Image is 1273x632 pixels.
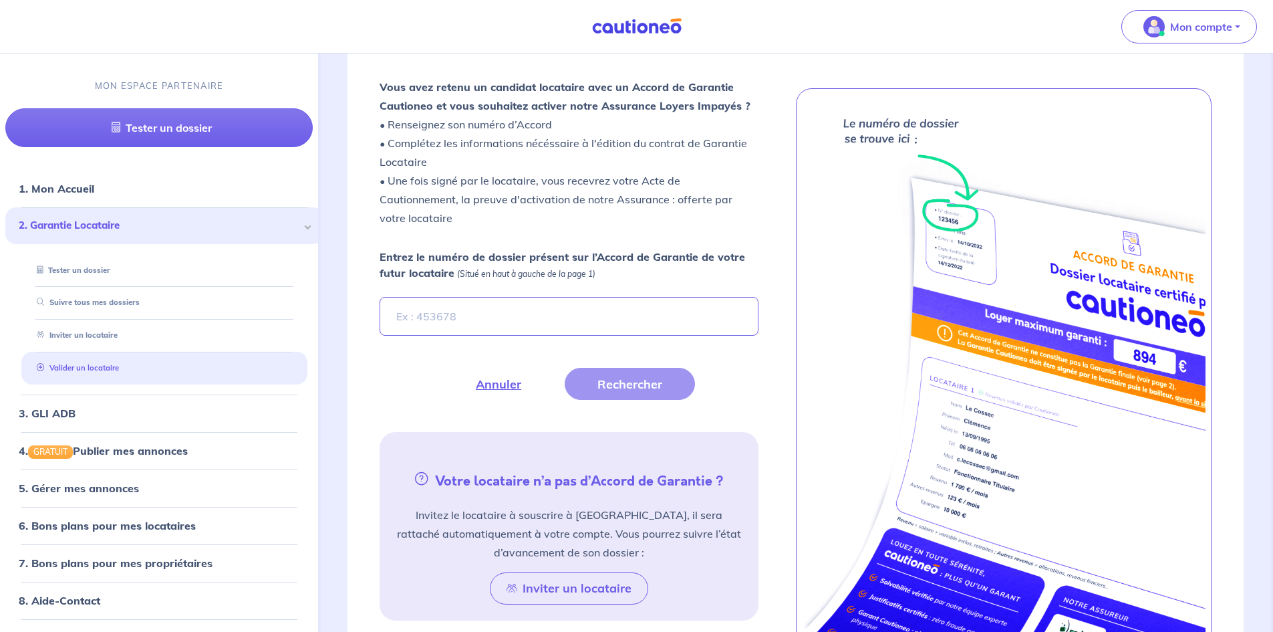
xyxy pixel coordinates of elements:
[587,18,687,35] img: Cautioneo
[380,80,750,112] strong: Vous avez retenu un candidat locataire avec un Accord de Garantie Cautioneo et vous souhaitez act...
[19,482,139,495] a: 5. Gérer mes annonces
[21,357,307,379] div: Valider un locataire
[95,80,224,92] p: MON ESPACE PARTENAIRE
[5,399,313,426] div: 3. GLI ADB
[19,218,300,233] span: 2. Garantie Locataire
[21,259,307,281] div: Tester un dossier
[21,292,307,314] div: Suivre tous mes dossiers
[19,594,100,607] a: 8. Aide-Contact
[1121,10,1257,43] button: illu_account_valid_menu.svgMon compte
[19,519,196,532] a: 6. Bons plans pour mes locataires
[5,512,313,539] div: 6. Bons plans pour mes locataires
[5,550,313,576] div: 7. Bons plans pour mes propriétaires
[396,506,742,562] p: Invitez le locataire à souscrire à [GEOGRAPHIC_DATA], il sera rattaché automatiquement à votre co...
[583,37,1007,56] h4: Valider un locataire
[19,182,94,195] a: 1. Mon Accueil
[5,437,313,463] div: 4.GRATUITPublier mes annonces
[5,108,313,147] a: Tester un dossier
[385,469,752,490] h5: Votre locataire n’a pas d’Accord de Garantie ?
[1143,16,1165,37] img: illu_account_valid_menu.svg
[31,330,118,340] a: Inviter un locataire
[490,572,648,605] button: Inviter un locataire
[21,324,307,346] div: Inviter un locataire
[457,269,595,279] em: (Situé en haut à gauche de la page 1)
[31,265,110,274] a: Tester un dossier
[5,587,313,614] div: 8. Aide-Contact
[380,250,745,280] strong: Entrez le numéro de dossier présent sur l’Accord de Garantie de votre futur locataire
[5,475,313,502] div: 5. Gérer mes annonces
[5,207,323,244] div: 2. Garantie Locataire
[19,556,213,570] a: 7. Bons plans pour mes propriétaires
[443,368,554,400] button: Annuler
[31,363,119,373] a: Valider un locataire
[31,298,140,307] a: Suivre tous mes dossiers
[5,175,313,202] div: 1. Mon Accueil
[19,406,76,419] a: 3. GLI ADB
[1170,19,1232,35] p: Mon compte
[380,78,758,227] p: • Renseignez son numéro d’Accord • Complétez les informations nécéssaire à l'édition du contrat d...
[380,297,758,336] input: Ex : 453678
[19,443,188,457] a: 4.GRATUITPublier mes annonces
